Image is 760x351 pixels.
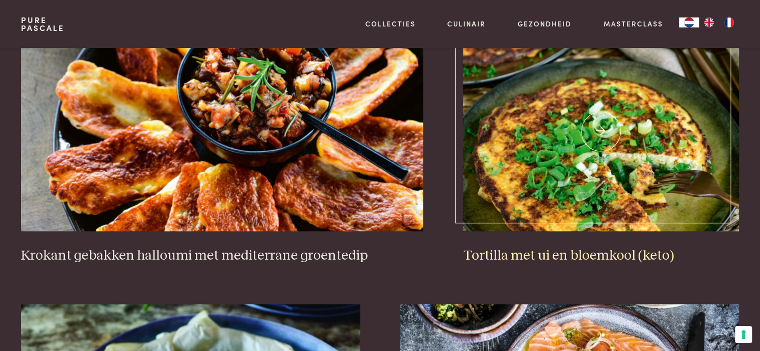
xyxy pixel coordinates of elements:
ul: Language list [699,17,739,27]
a: EN [699,17,719,27]
a: Tortilla met ui en bloemkool (keto) Tortilla met ui en bloemkool (keto) [463,31,739,264]
a: Collecties [365,18,416,29]
h3: Krokant gebakken halloumi met mediterrane groentedip [21,247,423,265]
a: Culinair [447,18,486,29]
a: Masterclass [604,18,663,29]
a: PurePascale [21,16,64,32]
img: Tortilla met ui en bloemkool (keto) [463,31,739,231]
div: Language [679,17,699,27]
button: Uw voorkeuren voor toestemming voor trackingtechnologieën [735,326,752,343]
a: FR [719,17,739,27]
a: Gezondheid [518,18,572,29]
img: Krokant gebakken halloumi met mediterrane groentedip [21,31,423,231]
aside: Language selected: Nederlands [679,17,739,27]
h3: Tortilla met ui en bloemkool (keto) [463,247,739,265]
a: Krokant gebakken halloumi met mediterrane groentedip Krokant gebakken halloumi met mediterrane gr... [21,31,423,264]
a: NL [679,17,699,27]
